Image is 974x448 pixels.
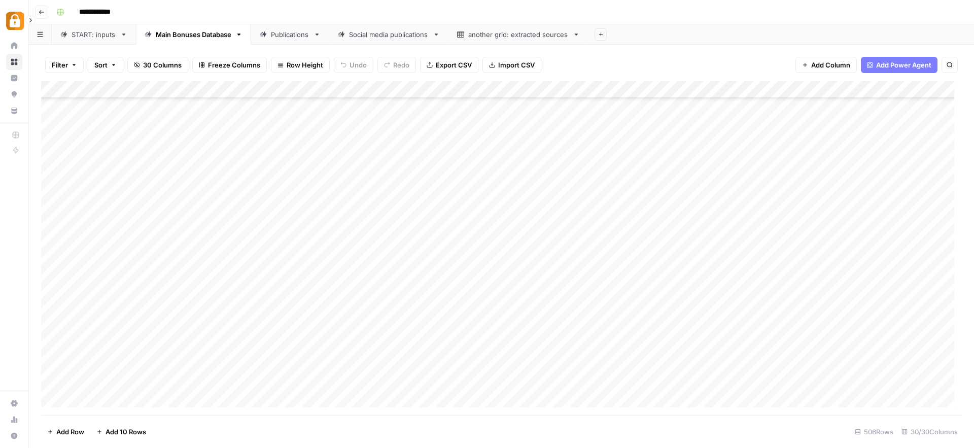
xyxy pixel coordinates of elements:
span: Export CSV [436,60,472,70]
span: Freeze Columns [208,60,260,70]
a: START: inputs [52,24,136,45]
span: Sort [94,60,108,70]
div: 506 Rows [851,424,897,440]
span: Import CSV [498,60,535,70]
span: Filter [52,60,68,70]
button: Add Row [41,424,90,440]
button: Sort [88,57,123,73]
a: Main Bonuses Database [136,24,251,45]
button: Row Height [271,57,330,73]
span: Add 10 Rows [106,427,146,437]
button: Add Power Agent [861,57,937,73]
span: Row Height [287,60,323,70]
a: Publications [251,24,329,45]
span: Redo [393,60,409,70]
button: Undo [334,57,373,73]
span: Undo [350,60,367,70]
span: 30 Columns [143,60,182,70]
button: Add Column [795,57,857,73]
button: Help + Support [6,428,22,444]
a: Home [6,38,22,54]
span: Add Column [811,60,850,70]
button: Redo [377,57,416,73]
button: Add 10 Rows [90,424,152,440]
button: Freeze Columns [192,57,267,73]
a: Browse [6,54,22,70]
div: another grid: extracted sources [468,29,569,40]
div: Social media publications [349,29,429,40]
span: Add Row [56,427,84,437]
button: Import CSV [482,57,541,73]
span: Add Power Agent [876,60,931,70]
button: Export CSV [420,57,478,73]
img: Adzz Logo [6,12,24,30]
a: Insights [6,70,22,86]
button: 30 Columns [127,57,188,73]
div: Publications [271,29,309,40]
div: Main Bonuses Database [156,29,231,40]
a: Settings [6,395,22,411]
a: Usage [6,411,22,428]
a: Social media publications [329,24,448,45]
button: Workspace: Adzz [6,8,22,33]
a: Opportunities [6,86,22,102]
div: START: inputs [72,29,116,40]
a: another grid: extracted sources [448,24,588,45]
a: Your Data [6,102,22,119]
button: Filter [45,57,84,73]
div: 30/30 Columns [897,424,962,440]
